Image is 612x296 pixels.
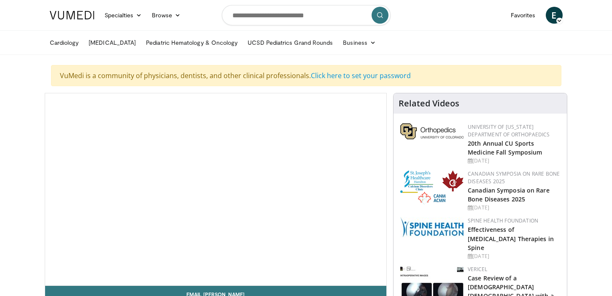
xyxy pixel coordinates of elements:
img: 59b7dea3-8883-45d6-a110-d30c6cb0f321.png.150x105_q85_autocrop_double_scale_upscale_version-0.2.png [400,170,464,204]
a: Canadian Symposia on Rare Bone Diseases 2025 [468,170,560,185]
a: University of [US_STATE] Department of Orthopaedics [468,123,550,138]
img: 355603a8-37da-49b6-856f-e00d7e9307d3.png.150x105_q85_autocrop_double_scale_upscale_version-0.2.png [400,123,464,139]
div: VuMedi is a community of physicians, dentists, and other clinical professionals. [51,65,561,86]
a: Click here to set your password [311,71,411,80]
input: Search topics, interventions [222,5,391,25]
img: VuMedi Logo [50,11,94,19]
a: Favorites [506,7,541,24]
a: Canadian Symposia on Rare Bone Diseases 2025 [468,186,550,203]
video-js: Video Player [45,93,387,286]
a: E [546,7,563,24]
a: Business [338,34,381,51]
h4: Related Videos [399,98,459,109]
img: 57d53db2-a1b3-4664-83ec-6a5e32e5a601.png.150x105_q85_autocrop_double_scale_upscale_version-0.2.jpg [400,217,464,237]
div: [DATE] [468,204,560,212]
a: Pediatric Hematology & Oncology [141,34,243,51]
div: [DATE] [468,157,560,165]
a: [MEDICAL_DATA] [84,34,141,51]
a: Cardiology [45,34,84,51]
a: Spine Health Foundation [468,217,538,224]
a: UCSD Pediatrics Grand Rounds [243,34,338,51]
a: Browse [147,7,186,24]
a: Specialties [100,7,147,24]
a: 20th Annual CU Sports Medicine Fall Symposium [468,139,542,156]
a: Vericel [468,266,487,273]
div: [DATE] [468,253,560,260]
a: Effectiveness of [MEDICAL_DATA] Therapies in Spine [468,225,554,251]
